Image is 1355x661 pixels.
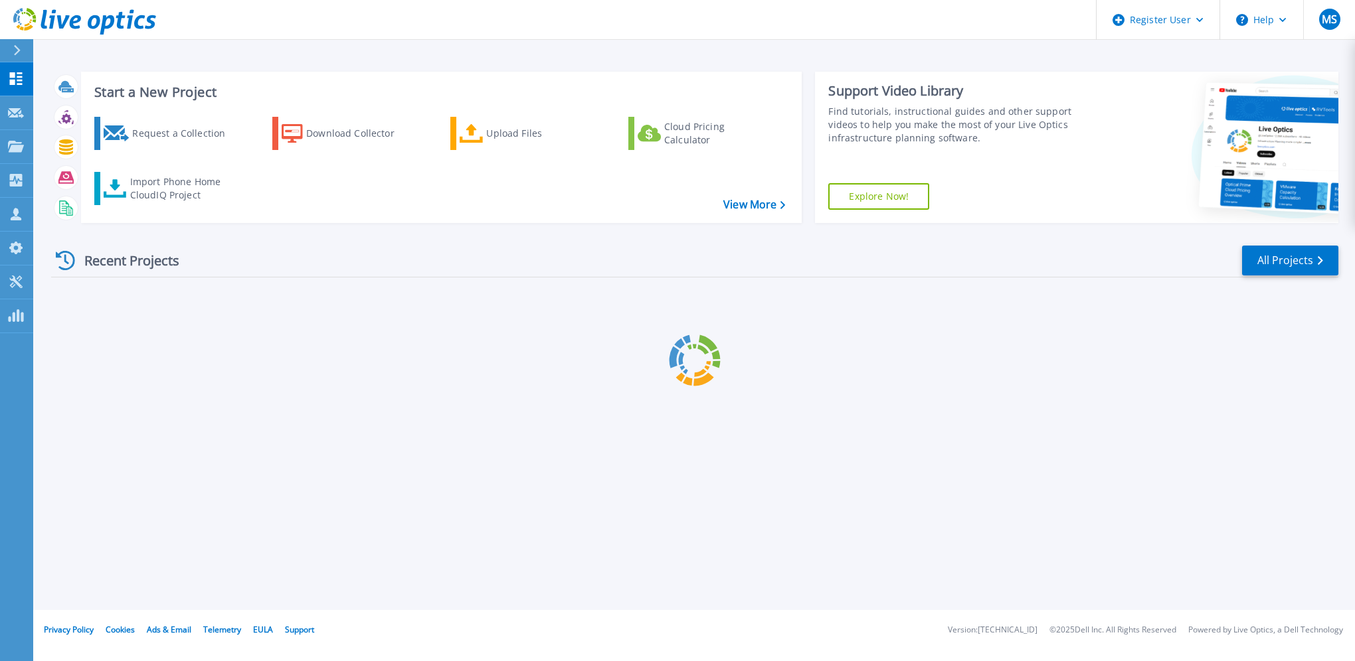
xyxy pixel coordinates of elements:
[147,624,191,635] a: Ads & Email
[253,624,273,635] a: EULA
[94,117,242,150] a: Request a Collection
[486,120,592,147] div: Upload Files
[828,105,1096,145] div: Find tutorials, instructional guides and other support videos to help you make the most of your L...
[94,85,785,100] h3: Start a New Project
[285,624,314,635] a: Support
[1322,14,1337,25] span: MS
[948,626,1038,634] li: Version: [TECHNICAL_ID]
[1188,626,1343,634] li: Powered by Live Optics, a Dell Technology
[203,624,241,635] a: Telemetry
[723,198,785,211] a: View More
[106,624,135,635] a: Cookies
[828,82,1096,100] div: Support Video Library
[828,183,929,210] a: Explore Now!
[450,117,598,150] a: Upload Files
[44,624,94,635] a: Privacy Policy
[628,117,776,150] a: Cloud Pricing Calculator
[272,117,420,150] a: Download Collector
[1242,246,1338,275] a: All Projects
[51,244,197,277] div: Recent Projects
[306,120,412,147] div: Download Collector
[130,175,234,202] div: Import Phone Home CloudIQ Project
[132,120,238,147] div: Request a Collection
[664,120,770,147] div: Cloud Pricing Calculator
[1049,626,1176,634] li: © 2025 Dell Inc. All Rights Reserved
